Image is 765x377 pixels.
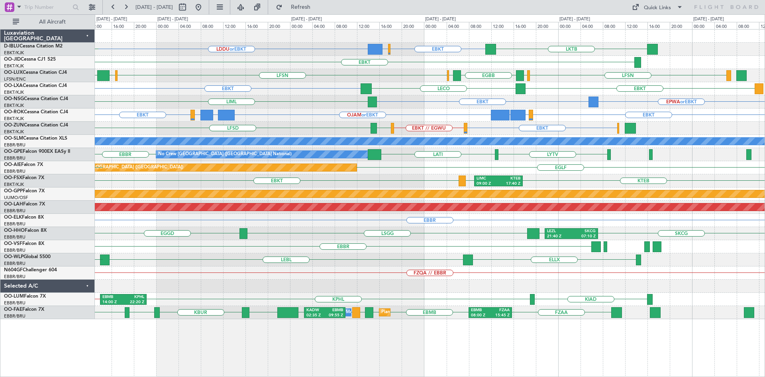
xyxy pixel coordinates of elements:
span: All Aircraft [21,19,84,25]
a: OO-NSGCessna Citation CJ4 [4,97,68,101]
div: 08:00 Z [471,313,490,318]
div: 09:00 Z [477,181,498,187]
a: OO-FSXFalcon 7X [4,176,44,180]
a: OO-JIDCessna CJ1 525 [4,57,56,62]
a: EBBR/BRU [4,234,25,240]
a: OO-LXACessna Citation CJ4 [4,83,67,88]
div: 12:00 [491,22,514,29]
a: OO-LUMFalcon 7X [4,294,46,299]
div: EBMB [325,308,343,313]
a: EBBR/BRU [4,300,25,306]
div: 08:00 [737,22,759,29]
div: 08:00 [201,22,223,29]
div: KTEB [498,176,520,182]
a: EBKT/KJK [4,89,24,95]
div: [DATE] - [DATE] [425,16,456,23]
div: LIMC [477,176,498,182]
span: OO-WLP [4,255,24,259]
div: [DATE] - [DATE] [157,16,188,23]
a: OO-HHOFalcon 8X [4,228,47,233]
div: LEZL [547,229,571,234]
span: [DATE] - [DATE] [135,4,173,11]
div: 16:00 [647,22,670,29]
a: OO-LAHFalcon 7X [4,202,45,207]
div: 09:55 Z [325,313,343,318]
div: 12:00 [357,22,379,29]
span: OO-LUX [4,70,23,75]
a: OO-ZUNCessna Citation CJ4 [4,123,68,128]
a: EBBR/BRU [4,142,25,148]
a: EBBR/BRU [4,208,25,214]
div: 16:00 [112,22,134,29]
a: N604GFChallenger 604 [4,268,57,272]
span: OO-VSF [4,241,22,246]
div: 04:00 [178,22,201,29]
a: EBBR/BRU [4,261,25,266]
span: OO-FSX [4,176,22,180]
button: Refresh [272,1,320,14]
a: OO-SLMCessna Citation XLS [4,136,67,141]
div: 16:00 [514,22,536,29]
a: D-IBLUCessna Citation M2 [4,44,63,49]
div: 04:00 [447,22,469,29]
div: [DATE] - [DATE] [693,16,724,23]
span: OO-LXA [4,83,23,88]
div: 00:00 [290,22,312,29]
a: EBKT/KJK [4,116,24,122]
a: OO-WLPGlobal 5500 [4,255,51,259]
div: 08:00 [469,22,491,29]
div: 21:40 Z [547,234,571,239]
div: EBMB [102,294,124,300]
div: Quick Links [644,4,671,12]
div: 08:00 [335,22,357,29]
a: OO-GPEFalcon 900EX EASy II [4,149,70,154]
span: OO-FAE [4,307,22,312]
a: OO-FAEFalcon 7X [4,307,44,312]
div: Planned Maint [GEOGRAPHIC_DATA] ([GEOGRAPHIC_DATA]) [58,162,183,174]
div: KADW [306,308,325,313]
a: EBKT/KJK [4,103,24,109]
input: Trip Number [24,1,70,13]
div: No Crew [GEOGRAPHIC_DATA] ([GEOGRAPHIC_DATA] National) [158,148,292,160]
div: EBMB [471,308,490,313]
span: OO-GPP [4,189,23,193]
div: 16:00 [379,22,402,29]
div: 14:00 Z [102,300,124,305]
div: [DATE] - [DATE] [559,16,590,23]
a: EBKT/KJK [4,129,24,135]
a: EBBR/BRU [4,247,25,253]
div: 20:00 [536,22,558,29]
div: SKCG [571,229,596,234]
div: 17:40 Z [498,181,520,187]
div: [DATE] - [DATE] [291,16,322,23]
a: EBBR/BRU [4,221,25,227]
div: 20:00 [402,22,424,29]
span: OO-AIE [4,162,21,167]
a: LFSN/ENC [4,76,26,82]
div: 00:00 [692,22,714,29]
a: OO-AIEFalcon 7X [4,162,43,167]
a: EBKT/KJK [4,182,24,188]
a: EBBR/BRU [4,155,25,161]
div: 20:00 [134,22,156,29]
span: OO-LAH [4,202,23,207]
a: OO-GPPFalcon 7X [4,189,45,193]
a: EBBR/BRU [4,274,25,280]
div: FZAA [490,308,510,313]
div: 00:00 [156,22,178,29]
span: D-IBLU [4,44,20,49]
span: OO-GPE [4,149,23,154]
a: EBBR/BRU [4,313,25,319]
a: OO-ELKFalcon 8X [4,215,44,220]
div: 12:00 [625,22,647,29]
div: 08:00 [603,22,625,29]
div: 12:00 [223,22,245,29]
a: OO-VSFFalcon 8X [4,241,44,246]
div: 22:20 Z [123,300,144,305]
div: 04:00 [581,22,603,29]
span: OO-ROK [4,110,24,114]
button: All Aircraft [9,16,86,28]
a: EBBR/BRU [4,168,25,174]
div: 00:00 [424,22,446,29]
a: EBKT/KJK [4,50,24,56]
